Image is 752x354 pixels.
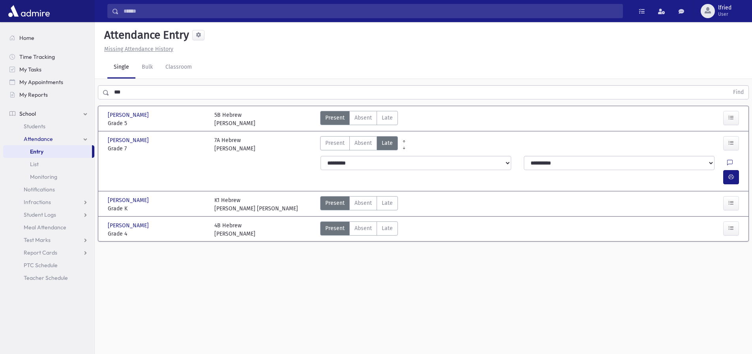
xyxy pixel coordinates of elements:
[24,236,51,243] span: Test Marks
[3,107,94,120] a: School
[24,211,56,218] span: Student Logs
[119,4,623,18] input: Search
[728,86,748,99] button: Find
[3,120,94,133] a: Students
[3,183,94,196] a: Notifications
[382,139,393,147] span: Late
[24,249,57,256] span: Report Cards
[718,11,731,17] span: User
[101,28,189,42] h5: Attendance Entry
[3,234,94,246] a: Test Marks
[108,119,206,127] span: Grade 5
[19,53,55,60] span: Time Tracking
[354,139,372,147] span: Absent
[3,208,94,221] a: Student Logs
[354,114,372,122] span: Absent
[3,221,94,234] a: Meal Attendance
[320,196,398,213] div: AttTypes
[19,34,34,41] span: Home
[3,88,94,101] a: My Reports
[320,111,398,127] div: AttTypes
[325,199,345,207] span: Present
[24,199,51,206] span: Infractions
[320,221,398,238] div: AttTypes
[3,133,94,145] a: Attendance
[354,224,372,232] span: Absent
[718,5,731,11] span: lfried
[159,56,198,79] a: Classroom
[354,199,372,207] span: Absent
[108,196,150,204] span: [PERSON_NAME]
[108,221,150,230] span: [PERSON_NAME]
[108,136,150,144] span: [PERSON_NAME]
[3,63,94,76] a: My Tasks
[214,221,255,238] div: 4B Hebrew [PERSON_NAME]
[320,136,398,153] div: AttTypes
[19,66,41,73] span: My Tasks
[214,196,298,213] div: K1 Hebrew [PERSON_NAME] [PERSON_NAME]
[214,136,255,153] div: 7A Hebrew [PERSON_NAME]
[3,170,94,183] a: Monitoring
[101,46,173,52] a: Missing Attendance History
[325,224,345,232] span: Present
[30,148,43,155] span: Entry
[3,196,94,208] a: Infractions
[108,111,150,119] span: [PERSON_NAME]
[3,272,94,284] a: Teacher Schedule
[3,158,94,170] a: List
[24,262,58,269] span: PTC Schedule
[108,204,206,213] span: Grade K
[382,199,393,207] span: Late
[107,56,135,79] a: Single
[3,32,94,44] a: Home
[3,51,94,63] a: Time Tracking
[6,3,52,19] img: AdmirePro
[24,135,53,142] span: Attendance
[104,46,173,52] u: Missing Attendance History
[30,161,39,168] span: List
[3,145,92,158] a: Entry
[3,76,94,88] a: My Appointments
[3,259,94,272] a: PTC Schedule
[108,230,206,238] span: Grade 4
[19,91,48,98] span: My Reports
[325,139,345,147] span: Present
[325,114,345,122] span: Present
[24,224,66,231] span: Meal Attendance
[19,110,36,117] span: School
[108,144,206,153] span: Grade 7
[135,56,159,79] a: Bulk
[382,114,393,122] span: Late
[382,224,393,232] span: Late
[19,79,63,86] span: My Appointments
[30,173,57,180] span: Monitoring
[214,111,255,127] div: 5B Hebrew [PERSON_NAME]
[24,274,68,281] span: Teacher Schedule
[24,123,45,130] span: Students
[24,186,55,193] span: Notifications
[3,246,94,259] a: Report Cards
